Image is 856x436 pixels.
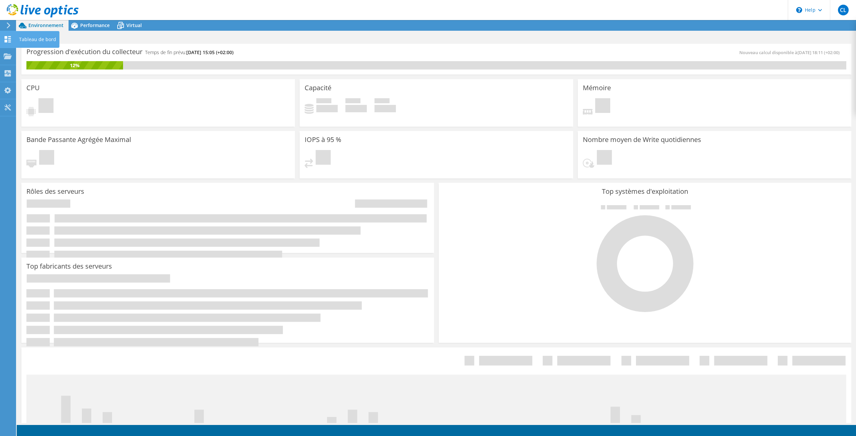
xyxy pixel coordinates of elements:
[583,136,701,143] h3: Nombre moyen de Write quotidiennes
[26,84,40,92] h3: CPU
[739,49,843,55] span: Nouveau calcul disponible à
[16,31,60,48] div: Tableau de bord
[26,62,123,69] div: 12%
[595,98,610,115] span: En attente
[838,5,849,15] span: CL
[374,98,390,105] span: Total
[583,84,611,92] h3: Mémoire
[26,263,112,270] h3: Top fabricants des serveurs
[374,105,396,112] h4: 0 Gio
[39,150,54,166] span: En attente
[186,49,233,55] span: [DATE] 15:05 (+02:00)
[26,188,84,195] h3: Rôles des serveurs
[316,150,331,166] span: En attente
[38,98,53,115] span: En attente
[316,105,338,112] h4: 0 Gio
[345,98,360,105] span: Espace libre
[345,105,367,112] h4: 0 Gio
[80,22,110,28] span: Performance
[797,49,840,55] span: [DATE] 18:11 (+02:00)
[305,84,331,92] h3: Capacité
[26,136,131,143] h3: Bande Passante Agrégée Maximal
[597,150,612,166] span: En attente
[126,22,142,28] span: Virtual
[316,98,331,105] span: Utilisé
[796,7,802,13] svg: \n
[305,136,341,143] h3: IOPS à 95 %
[145,49,233,56] h4: Temps de fin prévu:
[28,22,64,28] span: Environnement
[444,188,846,195] h3: Top systèmes d'exploitation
